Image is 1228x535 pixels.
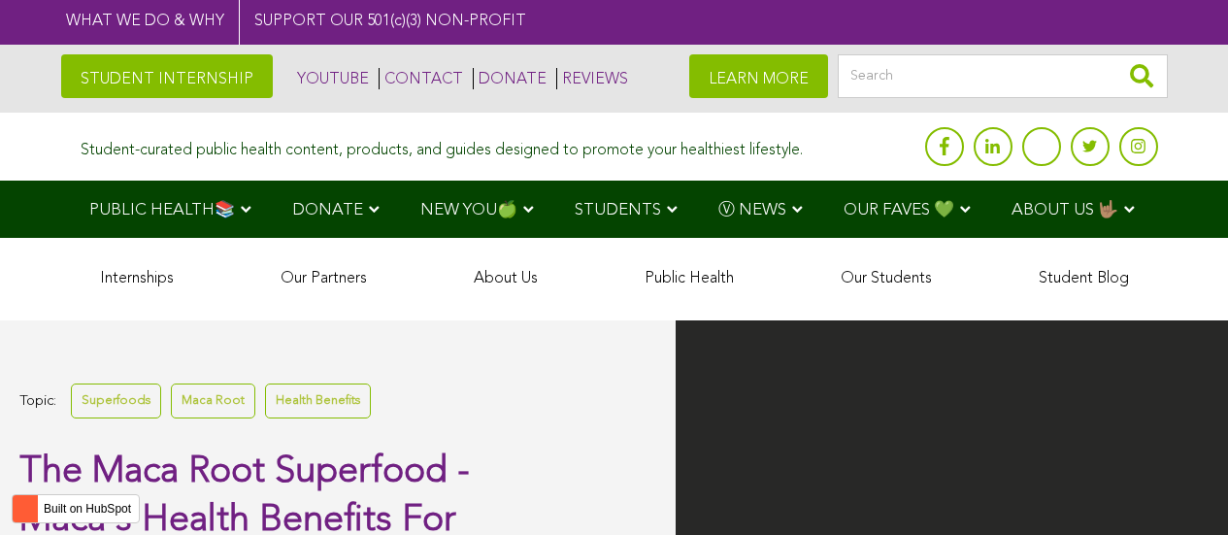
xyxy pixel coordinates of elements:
span: DONATE [292,202,363,218]
span: OUR FAVES 💚 [844,202,954,218]
div: Student-curated public health content, products, and guides designed to promote your healthiest l... [81,132,803,160]
span: Ⓥ NEWS [718,202,786,218]
input: Search [838,54,1168,98]
a: STUDENT INTERNSHIP [61,54,273,98]
span: PUBLIC HEALTH📚 [89,202,235,218]
span: NEW YOU🍏 [420,202,517,218]
a: YOUTUBE [292,68,369,89]
span: ABOUT US 🤟🏽 [1012,202,1118,218]
a: Superfoods [71,384,161,418]
a: CONTACT [379,68,463,89]
span: Topic: [19,388,56,415]
a: Health Benefits [265,384,371,418]
span: STUDENTS [575,202,661,218]
a: DONATE [473,68,547,89]
iframe: Chat Widget [1131,442,1228,535]
a: Maca Root [171,384,255,418]
a: LEARN MORE [689,54,828,98]
button: Built on HubSpot [12,494,140,523]
img: HubSpot sprocket logo [13,497,36,520]
a: REVIEWS [556,68,628,89]
div: Navigation Menu [61,181,1168,238]
label: Built on HubSpot [36,496,139,521]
